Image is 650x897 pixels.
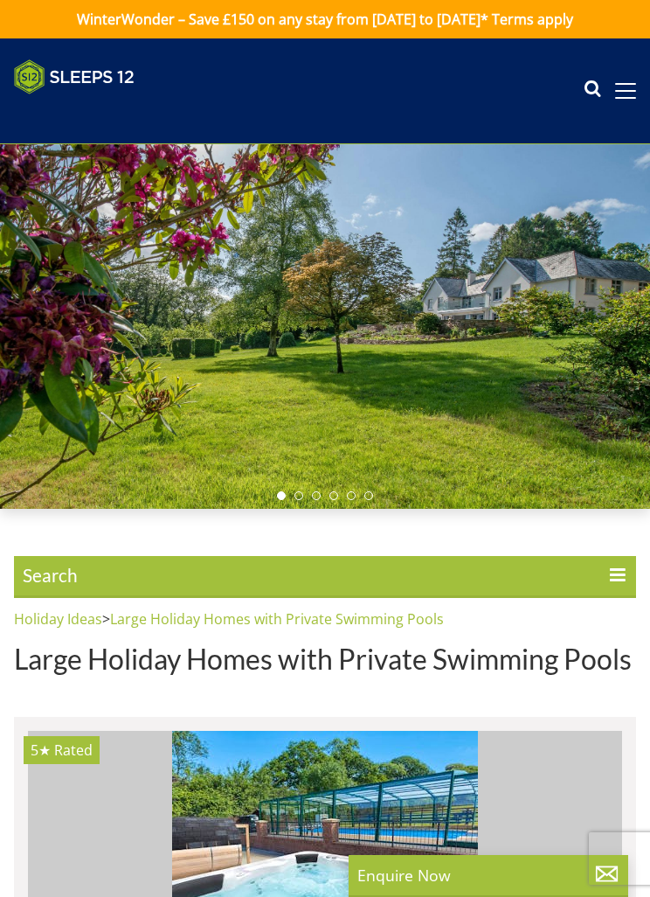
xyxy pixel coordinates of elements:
[357,864,619,887] p: Enquire Now
[5,105,189,120] iframe: Customer reviews powered by Trustpilot
[14,609,102,629] a: Holiday Ideas
[102,609,110,629] span: >
[14,643,636,674] h1: Large Holiday Homes with Private Swimming Pools
[110,609,444,629] a: Large Holiday Homes with Private Swimming Pools
[14,59,135,94] img: Sleeps 12
[31,741,51,760] span: Dreamdays has a 5 star rating under the Quality in Tourism Scheme
[14,556,636,598] span: Search
[54,741,93,760] span: Rated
